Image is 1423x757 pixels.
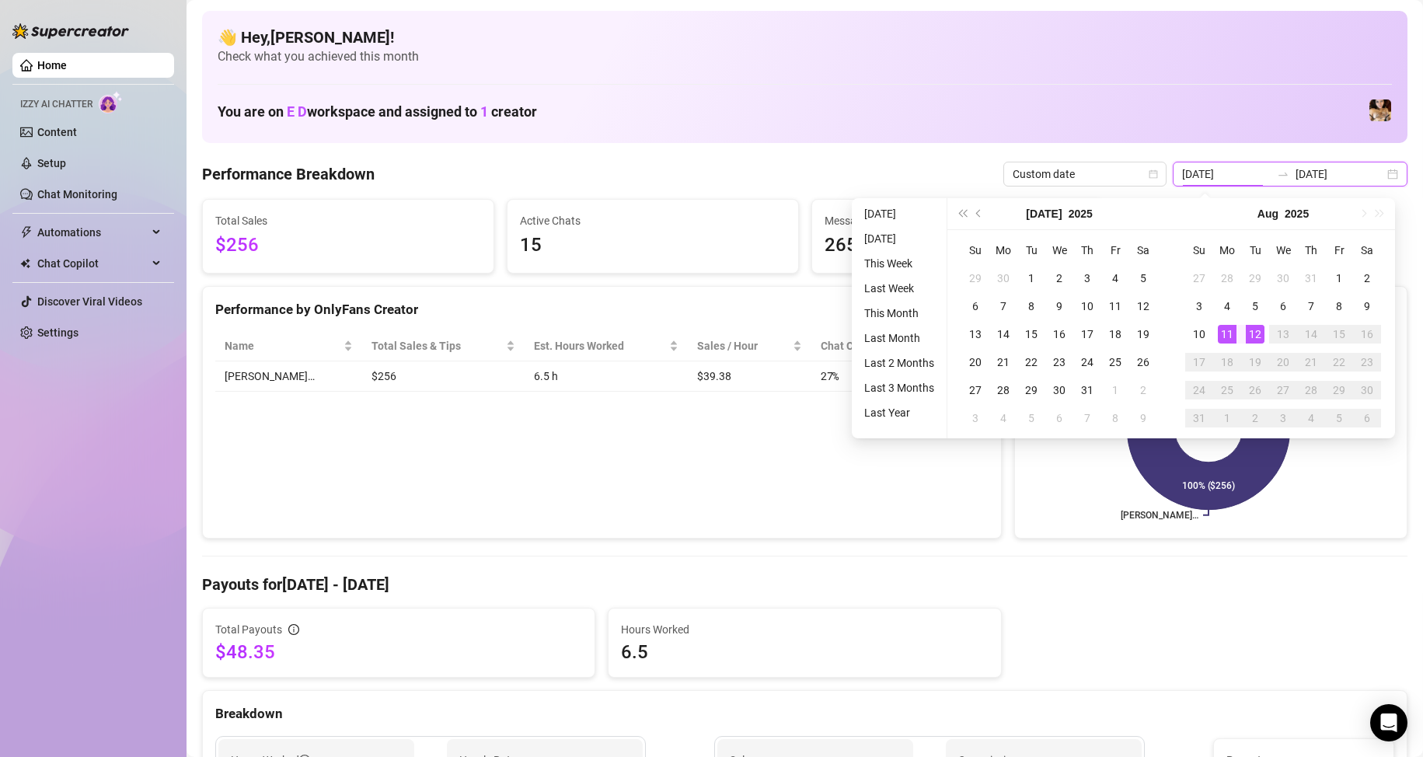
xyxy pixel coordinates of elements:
span: 6.5 [621,640,988,665]
td: 2025-07-13 [961,320,989,348]
div: 4 [1218,297,1236,316]
div: 25 [1218,381,1236,399]
div: 1 [1106,381,1125,399]
div: 16 [1358,325,1376,344]
a: Settings [37,326,78,339]
td: 2025-08-22 [1325,348,1353,376]
div: 31 [1302,269,1320,288]
span: thunderbolt [20,226,33,239]
div: 13 [966,325,985,344]
button: Choose a year [1069,198,1093,229]
div: Breakdown [215,703,1394,724]
div: 19 [1134,325,1153,344]
div: Performance by OnlyFans Creator [215,299,989,320]
div: 12 [1134,297,1153,316]
div: 7 [1078,409,1097,427]
td: 2025-09-02 [1241,404,1269,432]
td: 2025-08-04 [989,404,1017,432]
button: Choose a month [1257,198,1278,229]
div: 3 [1078,269,1097,288]
div: 21 [1302,353,1320,372]
span: swap-right [1277,168,1289,180]
span: 1 [480,103,488,120]
div: 5 [1330,409,1348,427]
span: info-circle [288,624,299,635]
a: Setup [37,157,66,169]
div: 19 [1246,353,1264,372]
input: End date [1296,166,1384,183]
span: Custom date [1013,162,1157,186]
td: 2025-08-14 [1297,320,1325,348]
div: 5 [1134,269,1153,288]
td: 2025-07-29 [1241,264,1269,292]
td: 2025-09-01 [1213,404,1241,432]
input: Start date [1182,166,1271,183]
td: 2025-08-17 [1185,348,1213,376]
th: Name [215,331,362,361]
div: 17 [1078,325,1097,344]
td: 2025-08-09 [1353,292,1381,320]
td: 2025-09-03 [1269,404,1297,432]
td: 2025-08-07 [1297,292,1325,320]
li: Last 3 Months [858,378,940,397]
div: 30 [1358,381,1376,399]
div: 28 [1302,381,1320,399]
div: 27 [1274,381,1292,399]
div: 23 [1358,353,1376,372]
td: 2025-08-27 [1269,376,1297,404]
span: Name [225,337,340,354]
td: 2025-08-02 [1353,264,1381,292]
div: 28 [1218,269,1236,288]
th: Th [1073,236,1101,264]
div: 29 [1330,381,1348,399]
td: 2025-08-15 [1325,320,1353,348]
div: 31 [1078,381,1097,399]
span: 15 [520,231,786,260]
td: 2025-08-26 [1241,376,1269,404]
td: 2025-08-19 [1241,348,1269,376]
td: 2025-07-01 [1017,264,1045,292]
a: Content [37,126,77,138]
span: 265 [825,231,1090,260]
button: Choose a year [1285,198,1309,229]
td: 2025-07-31 [1073,376,1101,404]
td: 2025-07-02 [1045,264,1073,292]
div: 30 [1274,269,1292,288]
span: $48.35 [215,640,582,665]
div: 27 [1190,269,1209,288]
div: 1 [1330,269,1348,288]
h4: Payouts for [DATE] - [DATE] [202,574,1407,595]
div: 12 [1246,325,1264,344]
div: 30 [1050,381,1069,399]
span: calendar [1149,169,1158,179]
div: 14 [994,325,1013,344]
img: logo-BBDzfeDw.svg [12,23,129,39]
span: Hours Worked [621,621,988,638]
div: 4 [1302,409,1320,427]
div: 22 [1022,353,1041,372]
div: 20 [966,353,985,372]
td: 2025-08-08 [1101,404,1129,432]
div: 15 [1022,325,1041,344]
div: 22 [1330,353,1348,372]
div: Est. Hours Worked [534,337,666,354]
td: 2025-07-12 [1129,292,1157,320]
div: 17 [1190,353,1209,372]
li: [DATE] [858,204,940,223]
div: 10 [1190,325,1209,344]
td: 2025-07-26 [1129,348,1157,376]
a: Home [37,59,67,72]
td: 2025-08-10 [1185,320,1213,348]
div: 3 [1190,297,1209,316]
td: 2025-08-05 [1017,404,1045,432]
div: 8 [1106,409,1125,427]
td: 2025-09-05 [1325,404,1353,432]
li: Last Week [858,279,940,298]
td: 2025-09-06 [1353,404,1381,432]
div: 7 [994,297,1013,316]
div: 6 [1050,409,1069,427]
td: 2025-08-25 [1213,376,1241,404]
div: 2 [1134,381,1153,399]
li: This Month [858,304,940,323]
th: Sa [1129,236,1157,264]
